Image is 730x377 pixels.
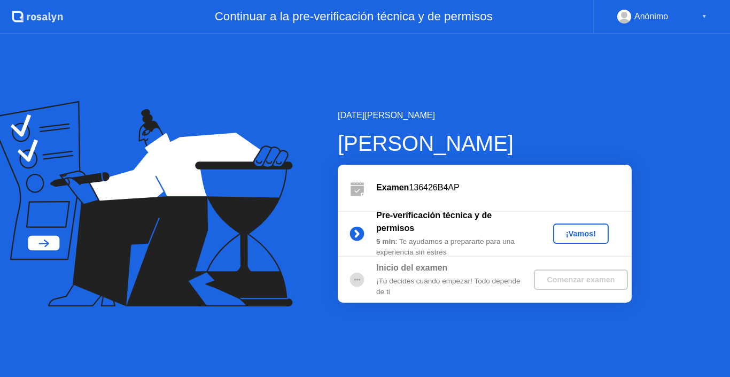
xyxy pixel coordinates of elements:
div: ▼ [702,10,707,24]
b: Inicio del examen [376,263,447,272]
div: ¡Tú decides cuándo empezar! Todo depende de ti [376,276,530,298]
b: Pre-verificación técnica y de permisos [376,211,492,233]
button: ¡Vamos! [553,224,609,244]
button: Comenzar examen [534,270,627,290]
div: : Te ayudamos a prepararte para una experiencia sin estrés [376,236,530,258]
b: Examen [376,183,409,192]
div: [PERSON_NAME] [338,127,632,159]
div: ¡Vamos! [557,229,604,238]
div: Comenzar examen [538,275,623,284]
div: [DATE][PERSON_NAME] [338,109,632,122]
div: Anónimo [634,10,668,24]
div: 136426B4AP [376,181,632,194]
b: 5 min [376,237,395,245]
